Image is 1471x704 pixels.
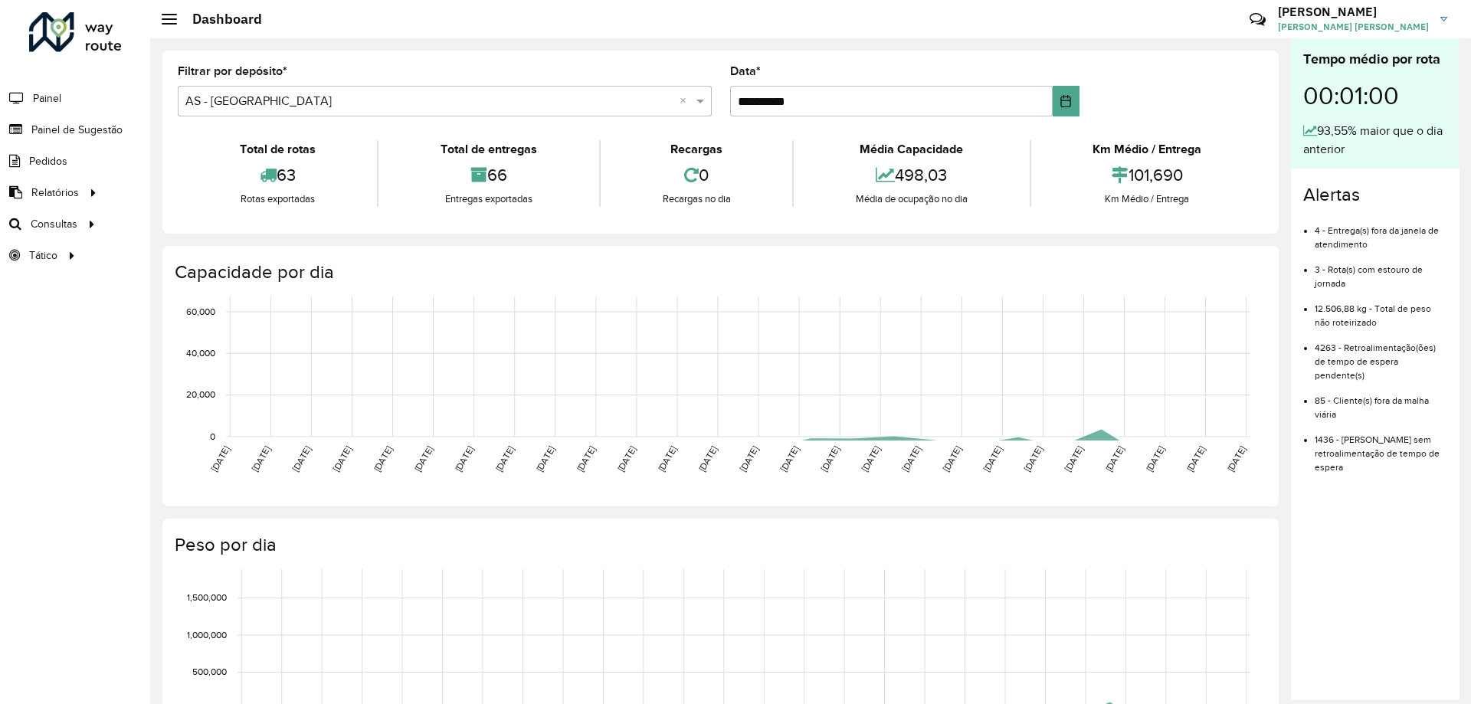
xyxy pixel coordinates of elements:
[1303,70,1447,122] div: 00:01:00
[186,306,215,316] text: 60,000
[798,140,1025,159] div: Média Capacidade
[382,140,595,159] div: Total de entregas
[941,444,963,473] text: [DATE]
[900,444,922,473] text: [DATE]
[372,444,394,473] text: [DATE]
[1315,382,1447,421] li: 85 - Cliente(s) fora da malha viária
[798,192,1025,207] div: Média de ocupação no dia
[1315,421,1447,474] li: 1436 - [PERSON_NAME] sem retroalimentação de tempo de espera
[798,159,1025,192] div: 498,03
[453,444,475,473] text: [DATE]
[177,11,262,28] h2: Dashboard
[1315,329,1447,382] li: 4263 - Retroalimentação(ões) de tempo de espera pendente(s)
[738,444,760,473] text: [DATE]
[1315,251,1447,290] li: 3 - Rota(s) com estouro de jornada
[1035,159,1260,192] div: 101,690
[31,122,123,138] span: Painel de Sugestão
[31,216,77,232] span: Consultas
[178,62,287,80] label: Filtrar por depósito
[819,444,841,473] text: [DATE]
[412,444,434,473] text: [DATE]
[210,431,215,441] text: 0
[186,390,215,400] text: 20,000
[1303,184,1447,206] h4: Alertas
[778,444,801,473] text: [DATE]
[382,192,595,207] div: Entregas exportadas
[493,444,516,473] text: [DATE]
[604,159,788,192] div: 0
[534,444,556,473] text: [DATE]
[1303,49,1447,70] div: Tempo médio por rota
[250,444,272,473] text: [DATE]
[1241,3,1274,36] a: Contato Rápido
[604,192,788,207] div: Recargas no dia
[1225,444,1247,473] text: [DATE]
[656,444,678,473] text: [DATE]
[1063,444,1085,473] text: [DATE]
[1278,5,1429,19] h3: [PERSON_NAME]
[1022,444,1044,473] text: [DATE]
[1303,122,1447,159] div: 93,55% maior que o dia anterior
[33,90,61,106] span: Painel
[680,92,693,110] span: Clear all
[29,247,57,264] span: Tático
[615,444,637,473] text: [DATE]
[209,444,231,473] text: [DATE]
[187,630,227,640] text: 1,000,000
[182,140,373,159] div: Total de rotas
[1184,444,1207,473] text: [DATE]
[192,667,227,677] text: 500,000
[175,261,1263,283] h4: Capacidade por dia
[31,185,79,201] span: Relatórios
[175,534,1263,556] h4: Peso por dia
[730,62,761,80] label: Data
[1035,192,1260,207] div: Km Médio / Entrega
[29,153,67,169] span: Pedidos
[1278,20,1429,34] span: [PERSON_NAME] [PERSON_NAME]
[1035,140,1260,159] div: Km Médio / Entrega
[575,444,597,473] text: [DATE]
[981,444,1004,473] text: [DATE]
[1315,212,1447,251] li: 4 - Entrega(s) fora da janela de atendimento
[1144,444,1166,473] text: [DATE]
[331,444,353,473] text: [DATE]
[290,444,313,473] text: [DATE]
[860,444,882,473] text: [DATE]
[382,159,595,192] div: 66
[1103,444,1125,473] text: [DATE]
[1315,290,1447,329] li: 12.506,88 kg - Total de peso não roteirizado
[604,140,788,159] div: Recargas
[182,192,373,207] div: Rotas exportadas
[182,159,373,192] div: 63
[696,444,719,473] text: [DATE]
[1053,86,1079,116] button: Choose Date
[187,593,227,603] text: 1,500,000
[186,348,215,358] text: 40,000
